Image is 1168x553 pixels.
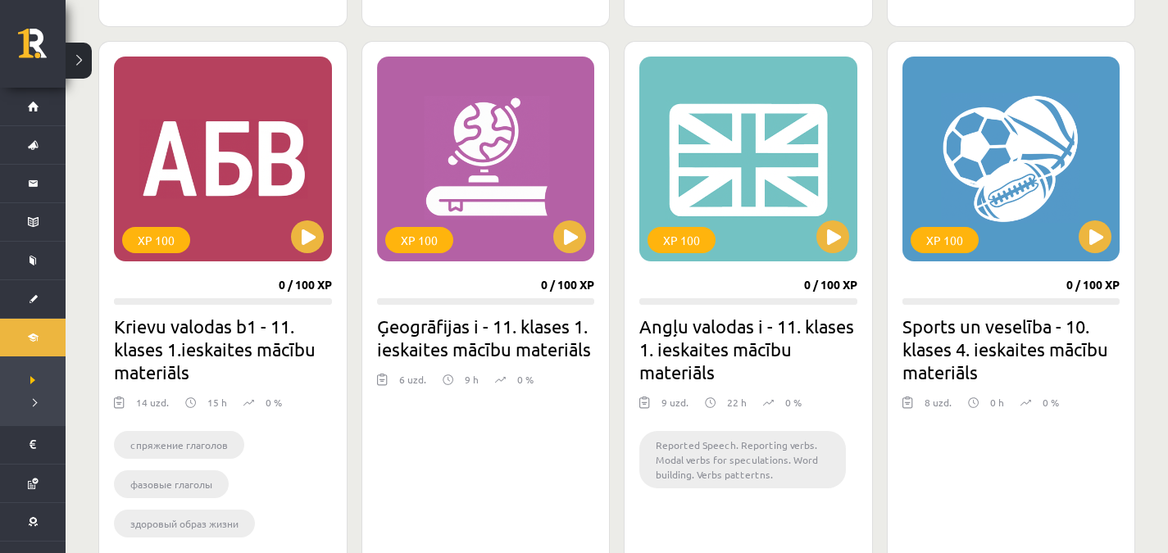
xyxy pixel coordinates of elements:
div: XP 100 [122,227,190,253]
li: Reported Speech. Reporting verbs. Modal verbs for speculations. Word building. Verbs pattertns. [639,431,846,488]
h2: Sports un veselība - 10. klases 4. ieskaites mācību materiāls [902,315,1120,383]
p: 15 h [207,395,227,410]
p: 0 h [990,395,1004,410]
a: Rīgas 1. Tālmācības vidusskola [18,29,66,70]
div: 8 uzd. [925,395,952,419]
div: 14 uzd. [136,395,169,419]
p: 0 % [517,372,534,387]
div: 9 uzd. [661,395,689,419]
div: XP 100 [911,227,979,253]
p: 0 % [1043,395,1059,410]
h2: Angļu valodas i - 11. klases 1. ieskaites mācību materiāls [639,315,857,383]
li: фазовые глаголы [114,470,229,498]
h2: Krievu valodas b1 - 11. klases 1.ieskaites mācību materiāls [114,315,332,383]
p: 22 h [727,395,747,410]
li: здоровый образ жизни [114,510,255,537]
p: 0 % [785,395,802,410]
p: 9 h [465,372,479,387]
div: XP 100 [648,227,716,253]
div: 6 uzd. [399,372,426,397]
li: cпряжение глаголов [114,431,244,459]
p: 0 % [266,395,282,410]
div: XP 100 [385,227,453,253]
h2: Ģeogrāfijas i - 11. klases 1. ieskaites mācību materiāls [377,315,595,360]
